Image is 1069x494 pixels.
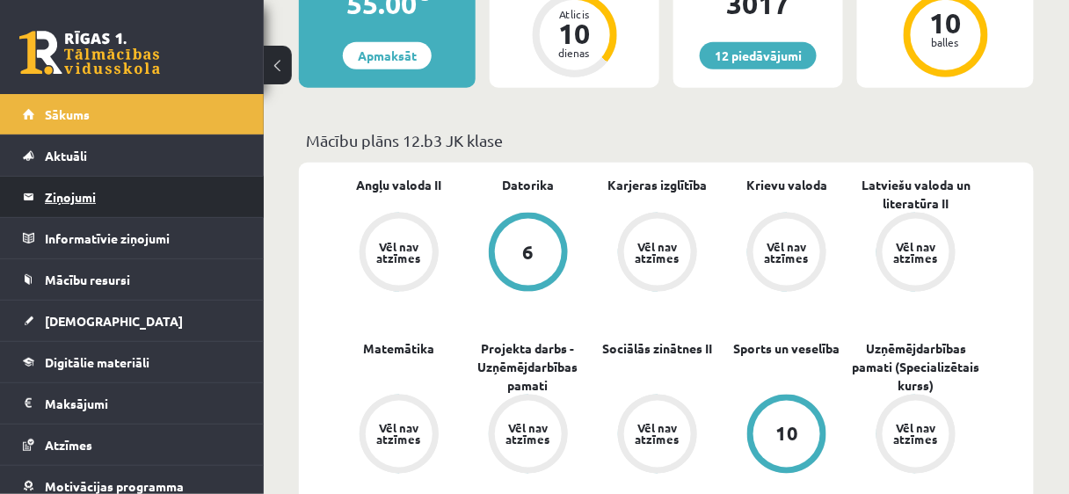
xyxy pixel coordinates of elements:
a: Datorika [502,176,554,194]
span: Mācību resursi [45,272,130,287]
a: Atzīmes [23,425,242,465]
div: Vēl nav atzīmes [504,423,553,446]
a: Aktuāli [23,135,242,176]
div: Vēl nav atzīmes [375,241,424,264]
div: balles [920,37,972,47]
a: Uzņēmējdarbības pamati (Specializētais kurss) [852,339,981,395]
a: Vēl nav atzīmes [852,213,981,295]
a: Vēl nav atzīmes [334,395,463,477]
a: Informatīvie ziņojumi [23,218,242,258]
a: Digitālie materiāli [23,342,242,382]
a: Vēl nav atzīmes [593,213,722,295]
div: 10 [549,19,601,47]
a: Maksājumi [23,383,242,424]
div: Vēl nav atzīmes [375,423,424,446]
a: Krievu valoda [746,176,827,194]
a: 12 piedāvājumi [700,42,817,69]
a: Ziņojumi [23,177,242,217]
a: Vēl nav atzīmes [593,395,722,477]
a: Vēl nav atzīmes [334,213,463,295]
a: 6 [463,213,593,295]
a: Projekta darbs - Uzņēmējdarbības pamati [463,339,593,395]
a: Apmaksāt [343,42,432,69]
div: 10 [920,9,972,37]
a: 10 [723,395,852,477]
a: Rīgas 1. Tālmācības vidusskola [19,31,160,75]
span: Motivācijas programma [45,478,184,494]
div: Vēl nav atzīmes [633,241,682,264]
a: Vēl nav atzīmes [852,395,981,477]
p: Mācību plāns 12.b3 JK klase [306,128,1027,152]
div: 6 [522,243,534,262]
a: Sports un veselība [734,339,840,358]
a: Matemātika [363,339,434,358]
legend: Informatīvie ziņojumi [45,218,242,258]
span: Sākums [45,106,90,122]
a: Sociālās zinātnes II [602,339,712,358]
a: Mācību resursi [23,259,242,300]
div: Vēl nav atzīmes [633,423,682,446]
a: Latviešu valoda un literatūra II [852,176,981,213]
div: Atlicis [549,9,601,19]
span: [DEMOGRAPHIC_DATA] [45,313,183,329]
span: Aktuāli [45,148,87,163]
div: 10 [775,425,798,444]
div: dienas [549,47,601,58]
a: Angļu valoda II [356,176,441,194]
legend: Maksājumi [45,383,242,424]
div: Vēl nav atzīmes [891,241,941,264]
a: Vēl nav atzīmes [463,395,593,477]
a: Vēl nav atzīmes [723,213,852,295]
span: Digitālie materiāli [45,354,149,370]
div: Vēl nav atzīmes [891,423,941,446]
a: Karjeras izglītība [607,176,707,194]
div: Vēl nav atzīmes [762,241,811,264]
a: Sākums [23,94,242,134]
legend: Ziņojumi [45,177,242,217]
a: [DEMOGRAPHIC_DATA] [23,301,242,341]
span: Atzīmes [45,437,92,453]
